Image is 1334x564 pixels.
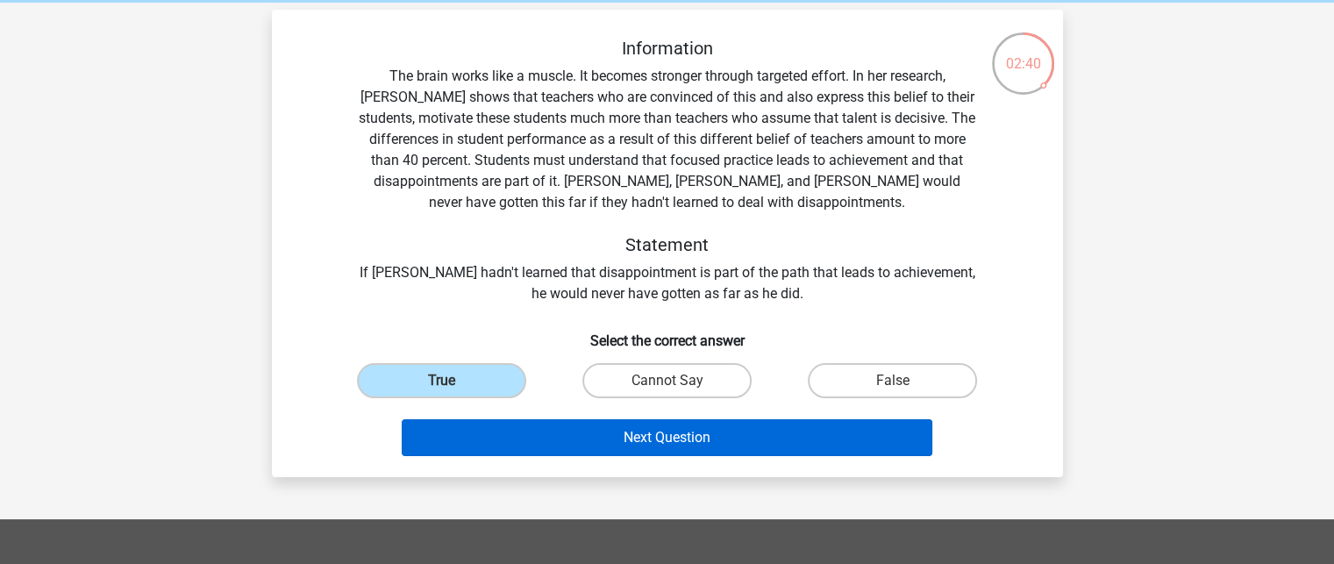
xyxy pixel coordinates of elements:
[808,363,977,398] label: False
[356,38,979,59] h5: Information
[582,363,752,398] label: Cannot Say
[402,419,932,456] button: Next Question
[356,234,979,255] h5: Statement
[300,38,1035,304] div: The brain works like a muscle. It becomes stronger through targeted effort. In her research, [PER...
[357,363,526,398] label: True
[300,318,1035,349] h6: Select the correct answer
[990,31,1056,75] div: 02:40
